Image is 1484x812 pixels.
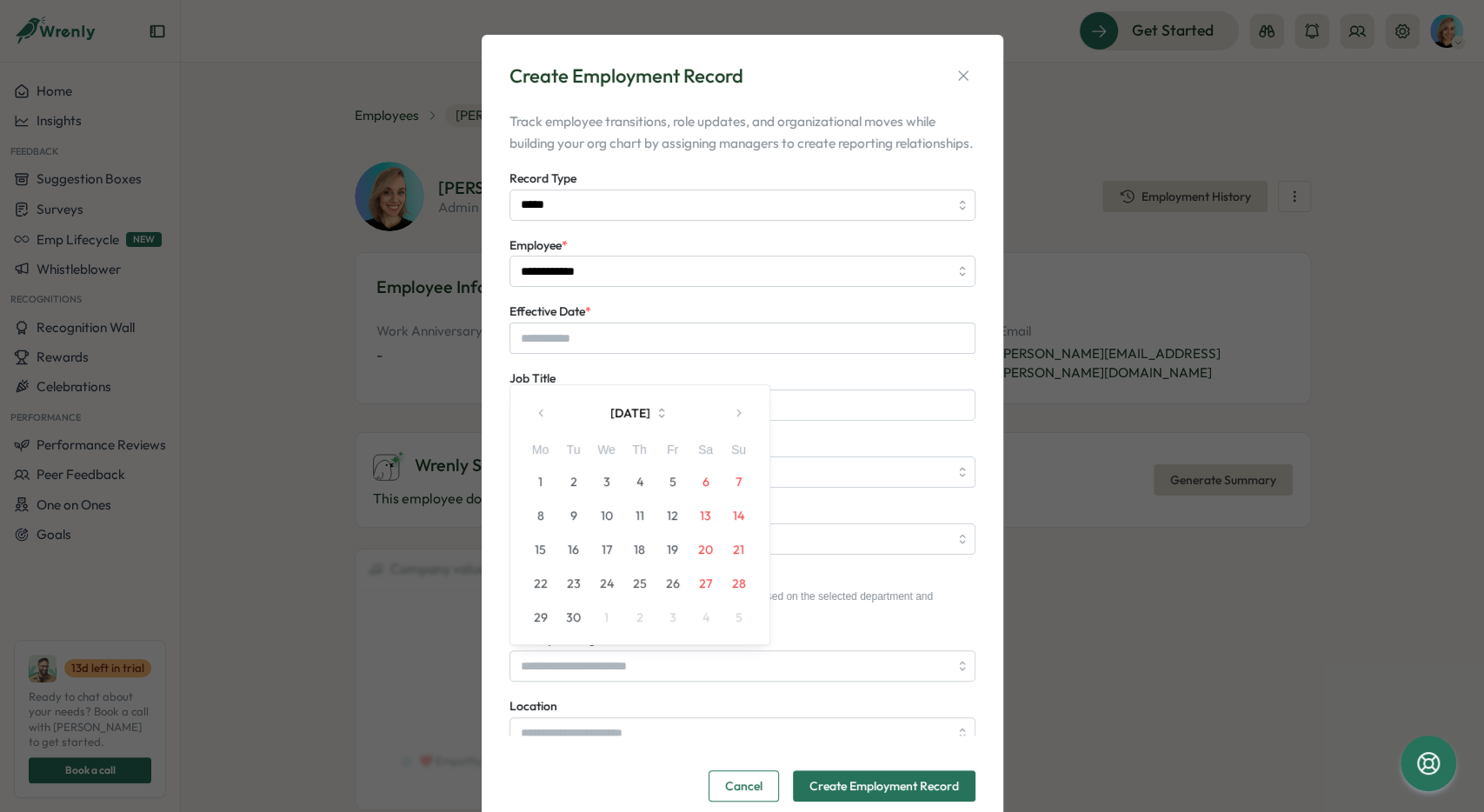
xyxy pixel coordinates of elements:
[509,303,591,322] label: Effective Date
[689,601,722,634] button: 4
[656,601,689,634] button: 3
[623,533,656,566] button: 18
[590,499,623,532] button: 10
[557,567,590,600] button: 23
[722,601,755,634] button: 5
[557,465,590,498] button: 2
[709,770,779,802] button: Cancel
[623,567,656,600] button: 25
[656,567,689,600] button: 26
[509,63,743,90] div: Create Employment Record
[590,601,623,634] button: 1
[793,770,975,802] button: Create Employment Record
[557,601,590,634] button: 30
[623,465,656,498] button: 4
[590,567,623,600] button: 24
[722,499,755,532] button: 14
[689,499,722,532] button: 13
[722,567,755,600] button: 28
[509,237,562,253] span: Employee
[623,499,656,532] button: 11
[557,441,590,460] div: Tu
[689,441,722,460] div: Sa
[524,567,557,600] button: 22
[656,465,689,498] button: 5
[509,110,975,154] p: Track employee transitions, role updates, and organizational moves while building your org chart ...
[524,499,557,532] button: 8
[524,465,557,498] button: 1
[623,441,656,460] div: Th
[559,396,721,430] button: [DATE]
[557,499,590,532] button: 9
[656,499,689,532] button: 12
[656,441,689,460] div: Fr
[725,771,762,801] span: Cancel
[809,771,959,801] span: Create Employment Record
[524,601,557,634] button: 29
[524,441,557,460] div: Mo
[557,533,590,566] button: 16
[590,533,623,566] button: 17
[722,465,755,498] button: 7
[722,533,755,566] button: 21
[590,465,623,498] button: 3
[689,533,722,566] button: 20
[509,698,557,714] span: Location
[524,533,557,566] button: 15
[590,441,623,460] div: We
[722,441,755,460] div: Su
[623,601,656,634] button: 2
[509,370,556,386] span: Job Title
[689,465,722,498] button: 6
[689,567,722,600] button: 27
[656,533,689,566] button: 19
[509,170,576,186] span: Record Type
